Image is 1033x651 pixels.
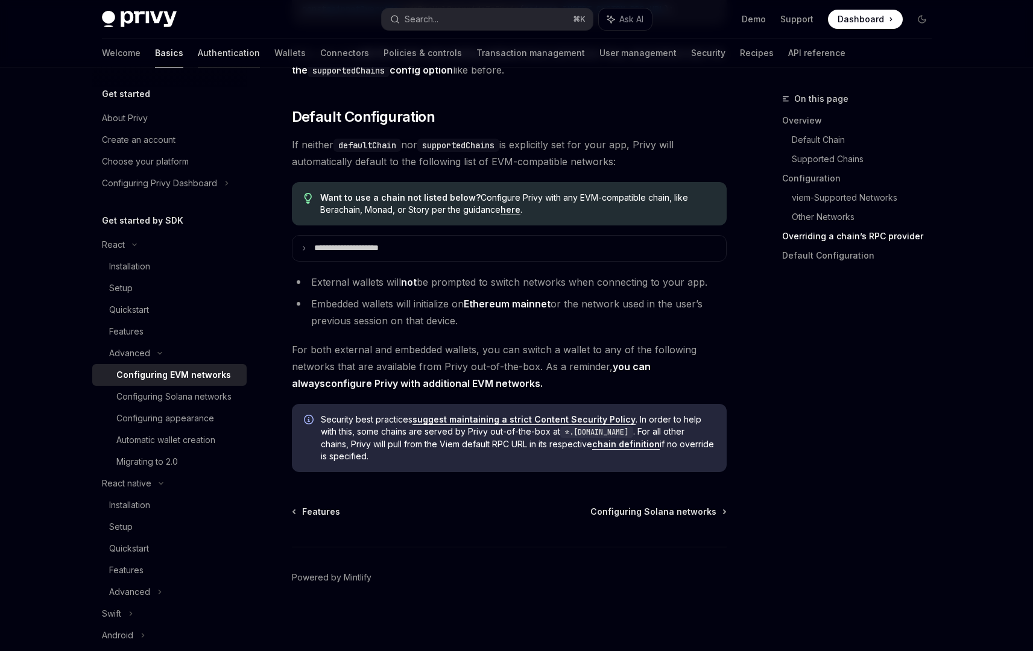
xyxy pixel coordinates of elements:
div: React [102,237,125,252]
a: Setup [92,277,247,299]
a: chain definition [592,439,660,450]
a: Configuring EVM networks [92,364,247,386]
div: Installation [109,259,150,274]
svg: Info [304,415,316,427]
a: API reference [788,39,845,68]
a: Configuring appearance [92,407,247,429]
span: For both external and embedded wallets, you can switch a wallet to any of the following networks ... [292,341,727,392]
a: Transaction management [476,39,585,68]
div: Features [109,324,144,339]
a: Other Networks [792,207,941,227]
div: Advanced [109,346,150,360]
a: Installation [92,494,247,516]
div: Search... [405,12,438,27]
a: Authentication [198,39,260,68]
div: Configuring appearance [116,411,214,426]
h5: Get started by SDK [102,213,183,228]
span: Dashboard [838,13,884,25]
li: External wallets will be prompted to switch networks when connecting to your app. [292,274,727,291]
button: Toggle dark mode [912,10,932,29]
span: On this page [794,92,848,106]
a: Default Configuration [782,246,941,265]
a: Connectors [320,39,369,68]
span: Default Configuration [292,107,435,127]
button: Search...⌘K [382,8,593,30]
a: Installation [92,256,247,277]
a: Features [92,559,247,581]
a: Support [780,13,813,25]
span: If neither nor is explicitly set for your app, Privy will automatically default to the following ... [292,136,727,170]
div: Quickstart [109,303,149,317]
div: Automatic wallet creation [116,433,215,447]
a: Configuring Solana networks [590,506,725,518]
div: Configuring Solana networks [116,389,232,404]
div: Create an account [102,133,175,147]
a: About Privy [92,107,247,129]
a: Basics [155,39,183,68]
div: Swift [102,606,121,621]
a: Quickstart [92,299,247,321]
a: suggest maintaining a strict Content Security Policy [412,414,636,425]
a: Wallets [274,39,306,68]
div: Configuring Privy Dashboard [102,176,217,190]
a: Automatic wallet creation [92,429,247,451]
span: Security best practices . In order to help with this, some chains are served by Privy out-of-the-... [321,414,715,462]
div: Setup [109,520,133,534]
code: supportedChains [308,64,390,77]
span: Configure Privy with any EVM-compatible chain, like Berachain, Monad, or Story per the guidance . [320,192,714,216]
a: here [501,204,520,215]
a: Quickstart [92,538,247,559]
a: Overriding a chain’s RPC provider [782,227,941,246]
a: Security [691,39,725,68]
a: Configuring Solana networks [92,386,247,407]
a: Demo [742,13,766,25]
div: Quickstart [109,541,149,556]
strong: you can always . [292,360,651,390]
div: Setup [109,281,133,295]
a: Powered by Mintlify [292,571,371,583]
a: Features [293,506,340,518]
div: About Privy [102,111,148,125]
a: Policies & controls [384,39,462,68]
code: *.[DOMAIN_NAME] [560,426,633,438]
code: supportedChains [417,139,499,152]
a: Migrating to 2.0 [92,451,247,473]
a: configure Privy with additional EVM networks [325,377,540,390]
span: Configuring Solana networks [590,506,716,518]
a: Supported Chains [792,149,941,169]
svg: Tip [304,193,312,204]
span: ⌘ K [573,14,586,24]
a: Configuration [782,169,941,188]
strong: Ethereum mainnet [464,298,551,310]
img: dark logo [102,11,177,28]
a: Features [92,321,247,342]
a: Default Chain [792,130,941,149]
li: Embedded wallets will initialize on or the network used in the user’s previous session on that de... [292,295,727,329]
a: viem-Supported Networks [792,188,941,207]
span: Ask AI [619,13,643,25]
a: Create an account [92,129,247,151]
span: Features [302,506,340,518]
div: Migrating to 2.0 [116,454,178,469]
div: Features [109,563,144,577]
div: Installation [109,498,150,512]
strong: not [401,276,417,288]
a: Dashboard [828,10,903,29]
a: Welcome [102,39,141,68]
h5: Get started [102,87,150,101]
a: Setup [92,516,247,538]
a: Recipes [740,39,774,68]
button: Ask AI [599,8,652,30]
a: User management [599,39,677,68]
div: Advanced [109,585,150,599]
a: Overview [782,111,941,130]
div: Choose your platform [102,154,189,169]
code: defaultChain [333,139,401,152]
div: React native [102,476,151,491]
div: Android [102,628,133,643]
a: Choose your platform [92,151,247,172]
div: Configuring EVM networks [116,368,231,382]
strong: Want to use a chain not listed below? [320,192,481,203]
